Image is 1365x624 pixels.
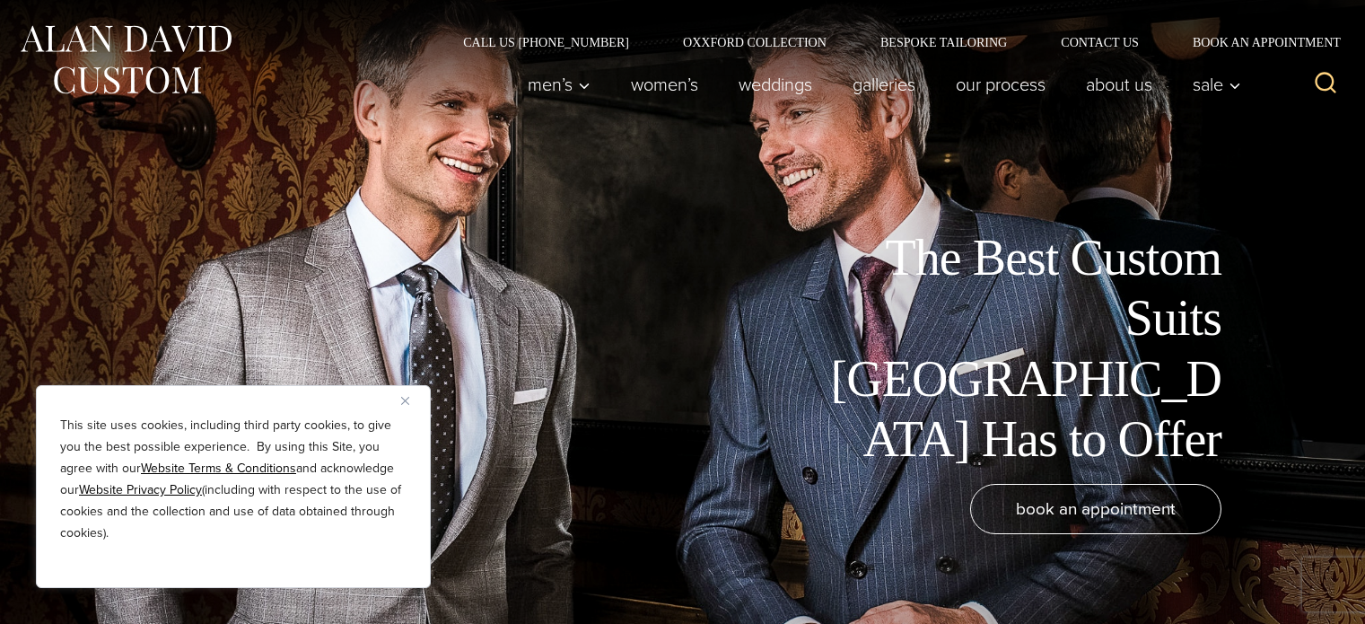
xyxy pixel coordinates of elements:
[436,36,656,48] a: Call Us [PHONE_NUMBER]
[508,66,1251,102] nav: Primary Navigation
[60,415,407,544] p: This site uses cookies, including third party cookies, to give you the best possible experience. ...
[1034,36,1166,48] a: Contact Us
[18,20,233,100] img: Alan David Custom
[833,66,936,102] a: Galleries
[1193,75,1241,93] span: Sale
[818,228,1221,470] h1: The Best Custom Suits [GEOGRAPHIC_DATA] Has to Offer
[853,36,1034,48] a: Bespoke Tailoring
[1066,66,1173,102] a: About Us
[79,480,202,499] a: Website Privacy Policy
[401,390,423,411] button: Close
[401,397,409,405] img: Close
[936,66,1066,102] a: Our Process
[1304,63,1347,106] button: View Search Form
[1166,36,1347,48] a: Book an Appointment
[970,484,1221,534] a: book an appointment
[1016,496,1176,522] span: book an appointment
[611,66,719,102] a: Women’s
[656,36,853,48] a: Oxxford Collection
[141,459,296,478] a: Website Terms & Conditions
[719,66,833,102] a: weddings
[528,75,591,93] span: Men’s
[436,36,1347,48] nav: Secondary Navigation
